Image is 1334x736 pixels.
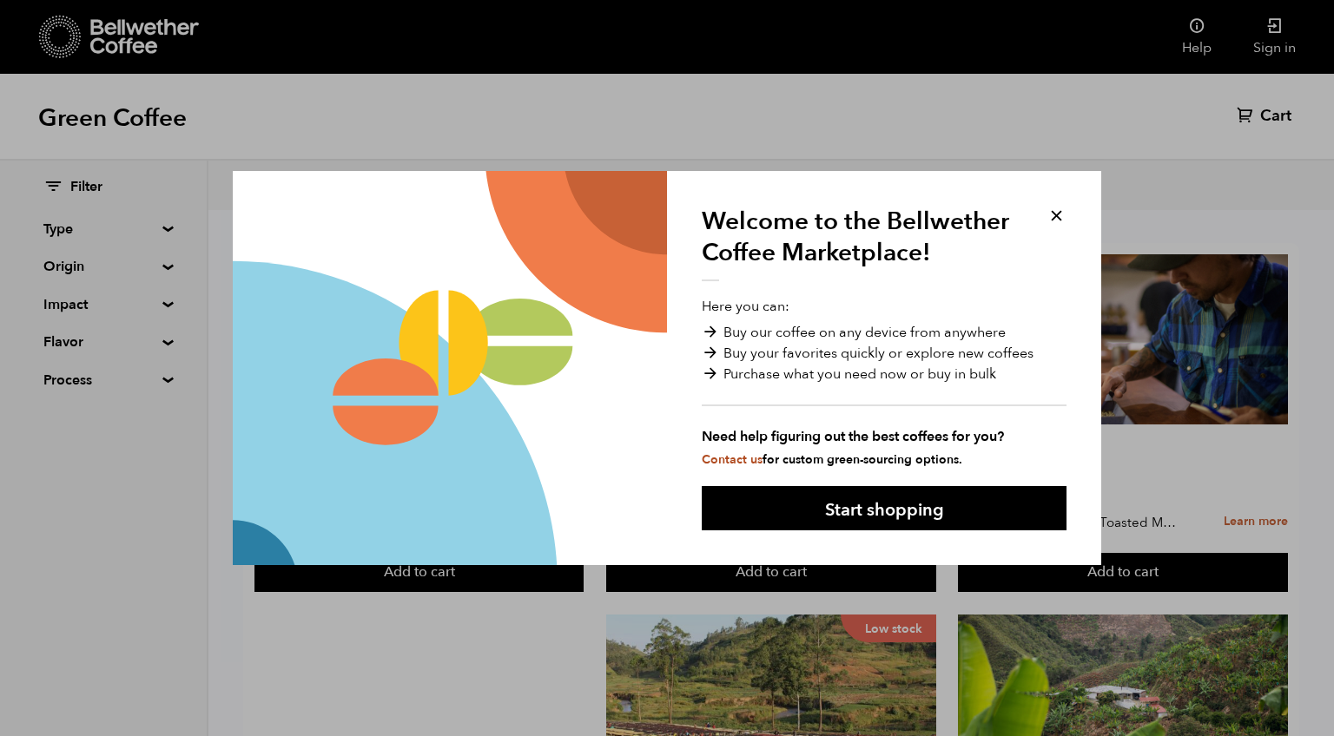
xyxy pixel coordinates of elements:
a: Contact us [702,451,763,468]
p: Here you can: [702,296,1067,468]
h1: Welcome to the Bellwether Coffee Marketplace! [702,206,1023,282]
small: for custom green-sourcing options. [702,451,962,468]
li: Purchase what you need now or buy in bulk [702,364,1067,384]
button: Start shopping [702,486,1067,530]
li: Buy your favorites quickly or explore new coffees [702,343,1067,364]
strong: Need help figuring out the best coffees for you? [702,426,1067,447]
li: Buy our coffee on any device from anywhere [702,322,1067,343]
